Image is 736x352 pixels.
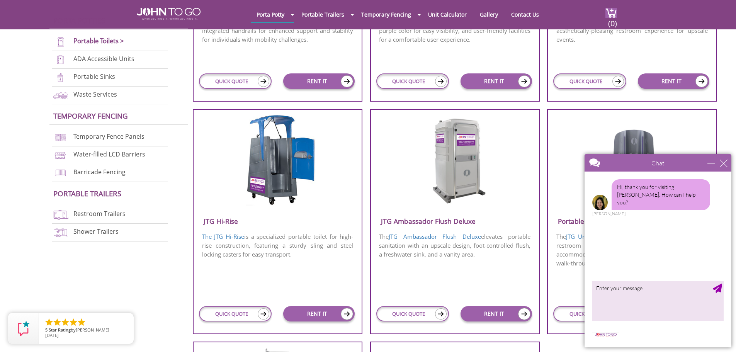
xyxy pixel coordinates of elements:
[73,36,124,45] a: Portable Toilets >
[341,75,353,87] img: icon
[76,327,109,333] span: [PERSON_NAME]
[73,72,115,81] a: Portable Sinks
[422,7,473,22] a: Unit Calculator
[194,215,362,228] h3: JTG Hi-Rise
[73,90,117,99] a: Waste Services
[435,308,447,320] img: icon
[389,233,481,240] a: JTG Ambassador Flush Deluxe
[202,233,244,240] a: The JTG Hi-Rise
[52,150,69,160] img: water-filled%20barriers-new.png
[53,189,121,198] a: Portable trailers
[45,328,127,333] span: by
[52,54,69,65] img: ADA-units-new.png
[341,308,353,320] img: icon
[69,318,78,327] li: 
[283,306,355,321] a: RENT IT
[73,54,134,63] a: ADA Accessible Units
[376,73,449,89] a: QUICK QUOTE
[45,327,48,333] span: 5
[52,132,69,143] img: chan-link-fencing-new.png
[53,111,128,121] a: Temporary Fencing
[52,37,69,47] img: portable-toilets-new.png
[73,168,126,176] a: Barricade Fencing
[518,308,530,320] img: icon
[239,115,316,206] img: JTG-Hi-Rise-Unit.png
[283,73,355,89] a: RENT IT
[52,168,69,178] img: barricade-fencing-icon-new.png
[61,318,70,327] li: 
[53,15,105,25] a: Porta Potties
[600,115,664,192] img: JTG-Urinal-Unit.png.webp
[474,7,504,22] a: Gallery
[548,231,716,269] p: The is a practical and efficient portable restroom designed for high-traffic events, accommodatin...
[49,327,71,333] span: Star Rating
[605,8,617,18] img: cart a
[461,306,532,321] a: RENT IT
[580,150,736,352] iframe: Live Chat Box
[73,209,126,218] a: Restroom Trailers
[371,215,539,228] h3: JTG Ambassador Flush Deluxe
[566,233,609,240] a: JTG Urinal Unit
[548,215,716,228] h3: Portable Urinal
[16,321,31,336] img: Review Rating
[137,8,201,20] img: JOHN to go
[52,90,69,100] img: waste-services-new.png
[52,227,69,238] img: shower-trailers-new.png
[199,73,272,89] a: QUICK QUOTE
[45,332,59,338] span: [DATE]
[418,115,492,204] img: JTG-Ambassador-Flush-Deluxe.png.webp
[518,75,530,87] img: icon
[435,76,447,87] img: icon
[505,7,545,22] a: Contact Us
[612,76,624,87] img: icon
[376,306,449,321] a: QUICK QUOTE
[73,227,119,236] a: Shower Trailers
[296,7,350,22] a: Portable Trailers
[355,7,417,22] a: Temporary Fencing
[251,7,290,22] a: Porta Potty
[553,73,626,89] a: QUICK QUOTE
[194,231,362,260] p: is a specialized portable toilet for high-rise construction, featuring a sturdy sling and steel l...
[638,73,709,89] a: RENT IT
[461,73,532,89] a: RENT IT
[44,318,54,327] li: 
[73,150,145,158] a: Water-filled LCD Barriers
[73,132,144,141] a: Temporary Fence Panels
[53,318,62,327] li: 
[258,76,269,87] img: icon
[553,306,626,321] a: QUICK QUOTE
[371,231,539,260] p: The elevates portable sanitation with an upscale design, foot-controlled flush, a freshwater sink...
[258,308,269,320] img: icon
[77,318,86,327] li: 
[695,75,708,87] img: icon
[52,72,69,83] img: portable-sinks-new.png
[608,12,617,29] span: (0)
[199,306,272,321] a: QUICK QUOTE
[52,209,69,220] img: restroom-trailers-new.png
